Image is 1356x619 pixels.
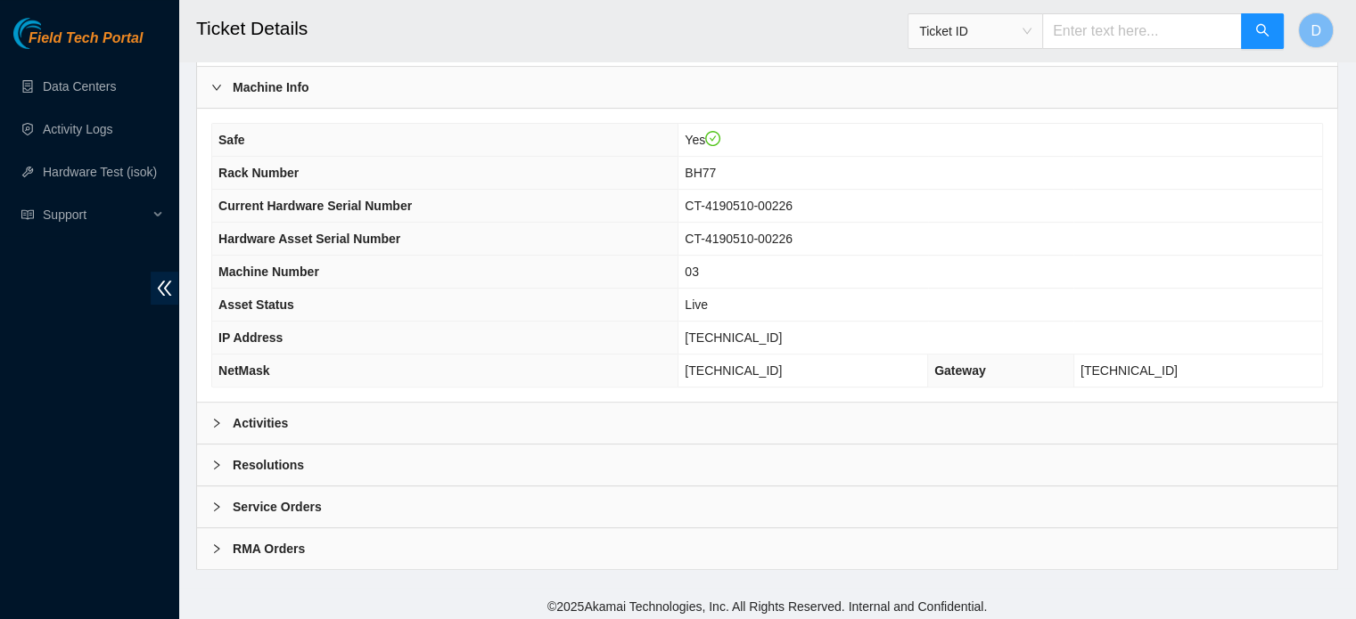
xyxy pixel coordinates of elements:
[218,265,319,279] span: Machine Number
[1298,12,1334,48] button: D
[43,122,113,136] a: Activity Logs
[233,77,309,97] b: Machine Info
[1311,20,1321,42] span: D
[197,403,1337,444] div: Activities
[685,133,720,147] span: Yes
[1081,363,1178,378] span: [TECHNICAL_ID]
[43,197,148,232] span: Support
[233,413,288,433] b: Activities
[685,232,793,246] span: CT-4190510-00226
[233,455,304,475] b: Resolutions
[919,18,1031,45] span: Ticket ID
[218,297,294,312] span: Asset Status
[218,232,400,246] span: Hardware Asset Serial Number
[43,165,157,179] a: Hardware Test (isok)
[934,363,986,378] span: Gateway
[197,444,1337,485] div: Resolutions
[685,297,708,312] span: Live
[218,330,283,345] span: IP Address
[218,166,299,180] span: Rack Number
[1042,13,1242,49] input: Enter text here...
[13,18,90,49] img: Akamai Technologies
[151,272,178,305] span: double-left
[1241,13,1284,49] button: search
[29,30,143,47] span: Field Tech Portal
[13,32,143,55] a: Akamai TechnologiesField Tech Portal
[685,363,782,378] span: [TECHNICAL_ID]
[233,497,322,517] b: Service Orders
[233,539,305,558] b: RMA Orders
[685,199,793,213] span: CT-4190510-00226
[685,330,782,345] span: [TECHNICAL_ID]
[211,418,222,428] span: right
[211,460,222,470] span: right
[218,133,245,147] span: Safe
[685,166,716,180] span: BH77
[1255,23,1270,40] span: search
[211,501,222,512] span: right
[197,67,1337,108] div: Machine Info
[705,131,721,147] span: check-circle
[21,208,34,221] span: read
[197,528,1337,569] div: RMA Orders
[211,82,222,93] span: right
[218,199,412,213] span: Current Hardware Serial Number
[685,265,699,279] span: 03
[211,543,222,554] span: right
[218,363,270,378] span: NetMask
[197,486,1337,527] div: Service Orders
[43,79,116,94] a: Data Centers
